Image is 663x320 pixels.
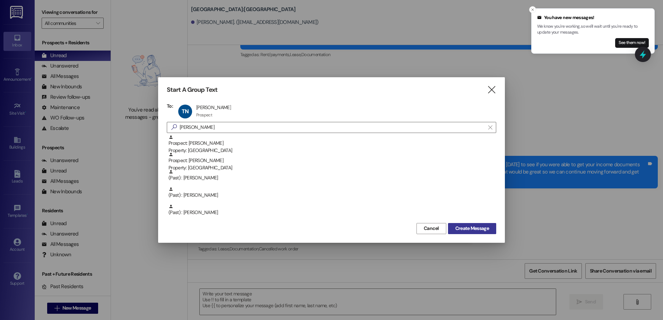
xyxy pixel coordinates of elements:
[196,112,212,118] div: Prospect
[167,187,496,204] div: (Past) : [PERSON_NAME]
[169,164,496,171] div: Property: [GEOGRAPHIC_DATA]
[537,24,649,36] p: We know you're working, so we'll wait until you're ready to update your messages.
[169,135,496,154] div: Prospect: [PERSON_NAME]
[169,147,496,154] div: Property: [GEOGRAPHIC_DATA]
[167,204,496,221] div: (Past) : [PERSON_NAME]
[167,152,496,169] div: Prospect: [PERSON_NAME]Property: [GEOGRAPHIC_DATA]
[169,124,180,131] i: 
[182,108,189,115] span: TN
[424,225,439,232] span: Cancel
[180,123,485,132] input: Search for any contact or apartment
[416,223,446,234] button: Cancel
[169,187,496,199] div: (Past) : [PERSON_NAME]
[167,103,173,109] h3: To:
[448,223,496,234] button: Create Message
[488,125,492,130] i: 
[169,169,496,181] div: (Past) : [PERSON_NAME]
[615,38,649,48] button: See them now!
[529,6,536,13] button: Close toast
[487,86,496,94] i: 
[537,14,649,21] div: You have new messages!
[167,86,217,94] h3: Start A Group Text
[167,169,496,187] div: (Past) : [PERSON_NAME]
[167,135,496,152] div: Prospect: [PERSON_NAME]Property: [GEOGRAPHIC_DATA]
[169,152,496,172] div: Prospect: [PERSON_NAME]
[169,204,496,216] div: (Past) : [PERSON_NAME]
[196,104,231,110] div: [PERSON_NAME]
[455,225,489,232] span: Create Message
[485,122,496,133] button: Clear text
